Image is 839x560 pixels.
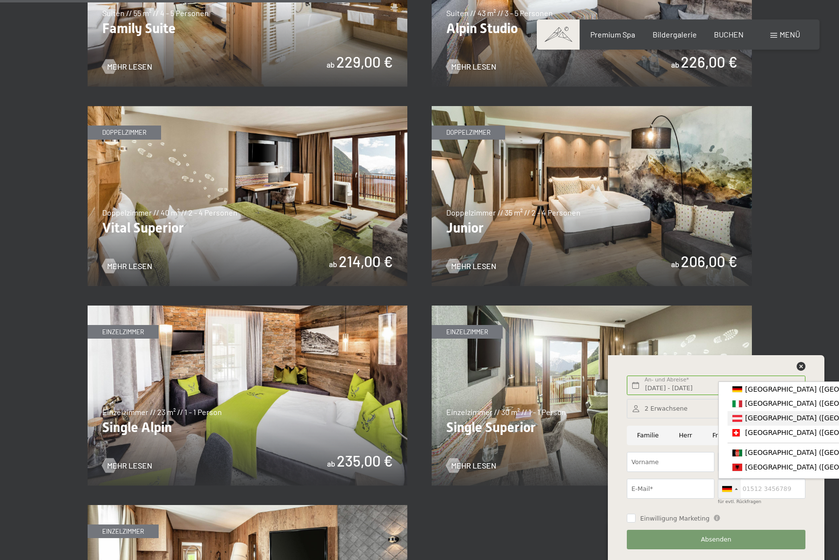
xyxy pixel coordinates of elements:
img: Single Alpin [88,306,408,486]
span: Menü [780,30,800,39]
input: 01512 3456789 [718,479,805,499]
span: Mehr Lesen [107,261,152,271]
a: Mehr Lesen [102,261,152,271]
img: Junior [432,106,752,286]
a: Premium Spa [590,30,635,39]
a: Bildergalerie [653,30,697,39]
span: Mehr Lesen [451,261,496,271]
span: Mehr Lesen [451,61,496,72]
a: Single Alpin [88,306,408,312]
span: Absenden [701,535,731,544]
a: Mehr Lesen [446,460,496,471]
button: Absenden [627,530,805,550]
span: Mehr Lesen [107,61,152,72]
a: Mehr Lesen [102,460,152,471]
a: BUCHEN [714,30,744,39]
a: Mehr Lesen [446,61,496,72]
a: Single Superior [432,306,752,312]
a: Single Relax [88,506,408,511]
span: Einwilligung Marketing [640,514,710,523]
span: Mehr Lesen [107,460,152,471]
img: Single Superior [432,306,752,486]
a: Vital Superior [88,107,408,112]
a: Mehr Lesen [446,261,496,271]
label: für evtl. Rückfragen [718,499,761,504]
div: Germany (Deutschland): +49 [718,479,741,498]
a: Junior [432,107,752,112]
span: Mehr Lesen [451,460,496,471]
a: Mehr Lesen [102,61,152,72]
img: Vital Superior [88,106,408,286]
